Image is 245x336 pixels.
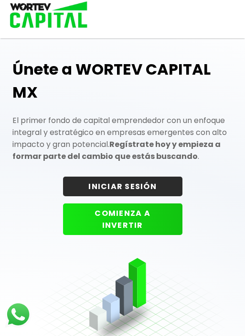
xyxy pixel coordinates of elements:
[5,301,32,328] img: logos_whatsapp-icon.242b2217.svg
[63,181,182,192] a: INICIAR SESIÓN
[12,114,233,162] p: El primer fondo de capital emprendedor con un enfoque integral y estratégico en empresas emergent...
[12,139,221,162] strong: Regístrate hoy y empieza a formar parte del cambio que estás buscando
[63,177,182,196] button: INICIAR SESIÓN
[12,58,233,104] h1: Únete a WORTEV CAPITAL MX
[63,203,182,235] button: COMIENZA A INVERTIR
[63,220,182,231] a: COMIENZA A INVERTIR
